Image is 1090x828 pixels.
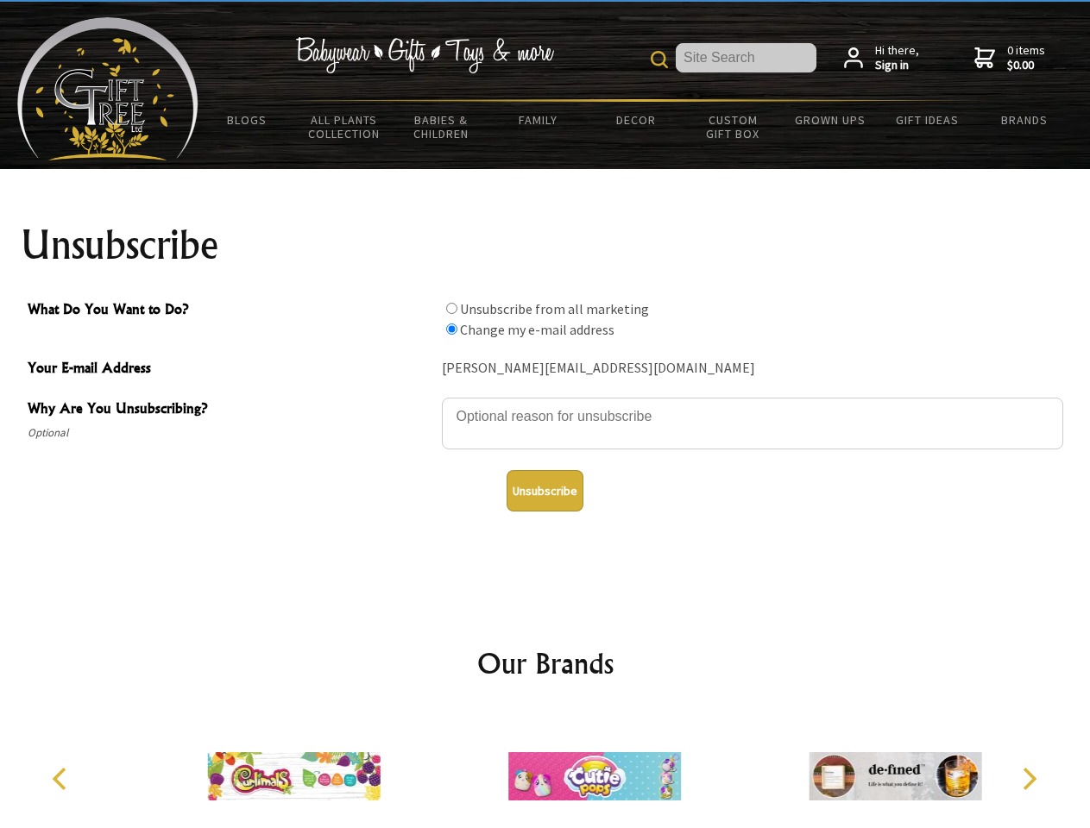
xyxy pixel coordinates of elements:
strong: $0.00 [1007,58,1045,73]
span: Why Are You Unsubscribing? [28,398,433,423]
a: Decor [587,102,684,138]
span: Your E-mail Address [28,357,433,382]
button: Next [1010,760,1048,798]
img: Babyware - Gifts - Toys and more... [17,17,198,160]
div: [PERSON_NAME][EMAIL_ADDRESS][DOMAIN_NAME] [442,355,1063,382]
a: Gift Ideas [879,102,976,138]
label: Unsubscribe from all marketing [460,300,649,317]
a: Babies & Children [393,102,490,152]
h1: Unsubscribe [21,224,1070,266]
textarea: Why Are You Unsubscribing? [442,398,1063,449]
a: Hi there,Sign in [844,43,919,73]
button: Previous [43,760,81,798]
button: Unsubscribe [507,470,583,511]
label: Change my e-mail address [460,321,614,338]
a: 0 items$0.00 [974,43,1045,73]
img: Babywear - Gifts - Toys & more [295,37,554,73]
input: What Do You Want to Do? [446,323,457,335]
input: Site Search [676,43,816,72]
span: What Do You Want to Do? [28,298,433,323]
a: BLOGS [198,102,296,138]
a: Grown Ups [781,102,879,138]
span: Hi there, [875,43,919,73]
img: product search [651,51,668,68]
span: 0 items [1007,42,1045,73]
span: Optional [28,423,433,443]
a: Custom Gift Box [684,102,782,152]
a: Brands [976,102,1074,138]
a: All Plants Collection [296,102,394,152]
input: What Do You Want to Do? [446,303,457,314]
a: Family [490,102,588,138]
h2: Our Brands [35,643,1056,684]
strong: Sign in [875,58,919,73]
